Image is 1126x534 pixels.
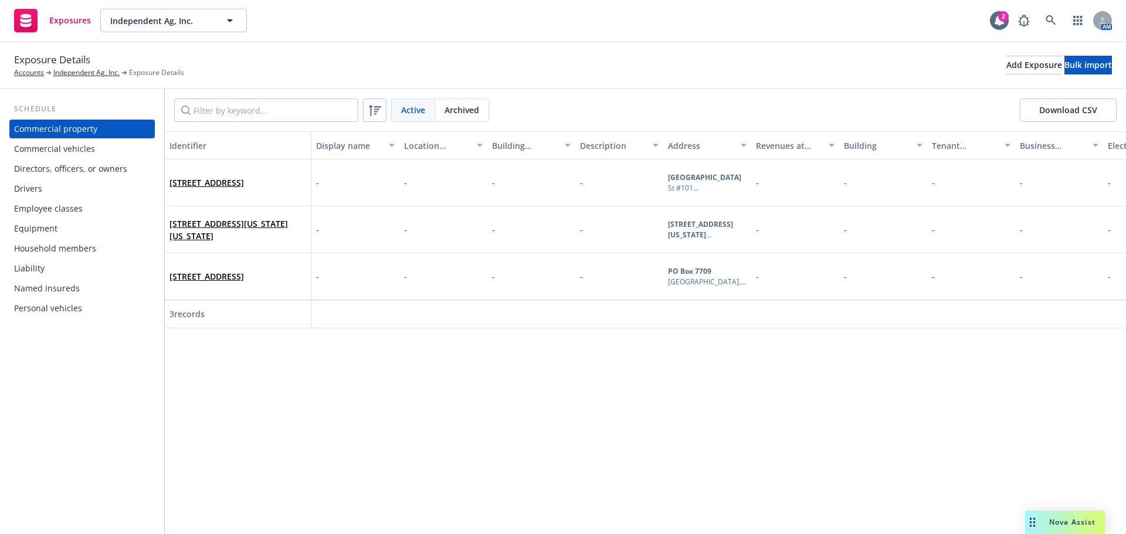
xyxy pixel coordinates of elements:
span: - [932,224,935,235]
span: - [756,224,759,235]
span: - [492,224,495,235]
div: Business personal property (BPP) [1020,140,1086,152]
span: - [580,271,583,282]
button: Address [663,131,751,159]
button: Location number [399,131,487,159]
span: Exposure Details [14,52,90,67]
div: Description [580,140,646,152]
span: - [932,271,935,282]
span: - [404,177,407,188]
div: Revenues at location [756,140,822,152]
a: Commercial vehicles [9,140,155,158]
span: Active [401,104,425,116]
div: Liability [14,259,45,278]
div: Drivers [14,179,42,198]
span: - [844,224,847,235]
a: Switch app [1066,9,1090,32]
a: Equipment [9,219,155,238]
div: Commercial property [14,120,97,138]
div: Named insureds [14,279,80,298]
button: Building [839,131,927,159]
b: [STREET_ADDRESS][US_STATE] [668,219,733,240]
a: Named insureds [9,279,155,298]
span: [STREET_ADDRESS][US_STATE][US_STATE] [169,217,306,242]
button: Add Exposure [1006,56,1062,74]
div: Display name [316,140,382,152]
span: - [756,177,759,188]
a: Personal vehicles [9,299,155,318]
div: Drag to move [1025,511,1040,534]
a: Report a Bug [1012,9,1036,32]
a: Commercial property [9,120,155,138]
a: Employee classes [9,199,155,218]
span: - [492,177,495,188]
div: Identifier [169,140,306,152]
div: Address [668,140,734,152]
a: [STREET_ADDRESS] [169,177,244,188]
div: Personal vehicles [14,299,82,318]
span: - [492,271,495,282]
button: Display name [311,131,399,159]
button: Building number [487,131,575,159]
div: St #101 [668,183,747,193]
div: Building [844,140,910,152]
a: Accounts [14,67,44,78]
span: - [580,177,583,188]
div: Schedule [9,103,155,115]
span: Independent Ag, Inc. [110,15,212,27]
b: PO Box 7709 [668,266,711,276]
div: Tenant improvements [932,140,998,152]
a: [STREET_ADDRESS][US_STATE][US_STATE] [169,218,288,242]
span: - [1020,271,1023,282]
a: Directors, officers, or owners [9,159,155,178]
span: [STREET_ADDRESS] [169,270,244,283]
a: Exposures [9,4,96,37]
div: Household members [14,239,96,258]
button: Revenues at location [751,131,839,159]
span: - [580,224,583,235]
button: Download CSV [1020,98,1117,122]
div: Directors, officers, or owners [14,159,127,178]
div: 2 [998,11,1009,22]
div: Commercial vehicles [14,140,95,158]
span: - [1108,177,1111,188]
span: - [844,271,847,282]
span: Exposures [49,16,91,25]
a: Household members [9,239,155,258]
span: - [1020,177,1023,188]
b: [GEOGRAPHIC_DATA] [668,172,741,182]
div: [GEOGRAPHIC_DATA] , CA , 93747 [668,277,747,287]
span: - [316,270,319,283]
a: Drivers [9,179,155,198]
span: - [316,176,319,189]
a: [STREET_ADDRESS] [169,271,244,282]
span: - [404,224,407,235]
div: Employee classes [14,199,83,218]
div: Building number [492,140,558,152]
button: Description [575,131,663,159]
span: Nova Assist [1049,517,1096,527]
span: [STREET_ADDRESS] [169,176,244,189]
a: Search [1039,9,1063,32]
span: - [1108,224,1111,235]
span: Archived [445,104,479,116]
span: - [844,177,847,188]
span: - [932,177,935,188]
span: 3 records [169,308,205,319]
span: - [316,223,319,236]
a: Independent Ag, Inc. [53,67,120,78]
button: Tenant improvements [927,131,1015,159]
input: Filter by keyword... [174,98,358,122]
button: Nova Assist [1025,511,1105,534]
button: Identifier [165,131,311,159]
button: Independent Ag, Inc. [100,9,247,32]
button: Business personal property (BPP) [1015,131,1103,159]
span: - [1108,271,1111,282]
button: Bulk import [1064,56,1112,74]
div: Location number [404,140,470,152]
span: - [404,271,407,282]
div: Equipment [14,219,57,238]
span: - [1020,224,1023,235]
